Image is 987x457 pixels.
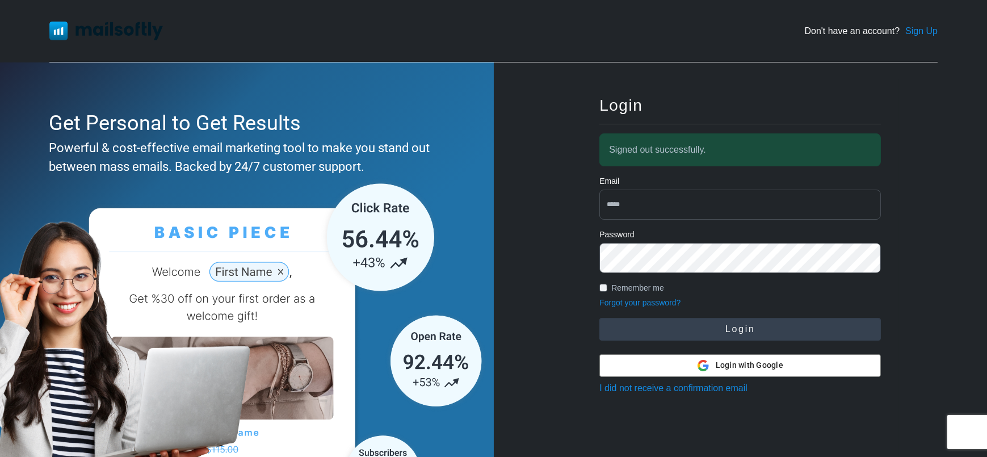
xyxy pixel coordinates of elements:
button: Login [599,318,881,341]
label: Email [599,175,619,187]
label: Remember me [611,282,664,294]
span: Login with Google [716,359,783,371]
a: I did not receive a confirmation email [599,383,747,393]
label: Password [599,229,634,241]
div: Get Personal to Get Results [49,108,439,139]
span: Login [599,97,642,114]
div: Signed out successfully. [599,133,881,166]
div: Powerful & cost-effective email marketing tool to make you stand out between mass emails. Backed ... [49,139,439,176]
button: Login with Google [599,354,881,377]
div: Don't have an account? [805,24,938,38]
img: Mailsoftly [49,22,163,40]
a: Sign Up [905,24,938,38]
a: Forgot your password? [599,298,681,307]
